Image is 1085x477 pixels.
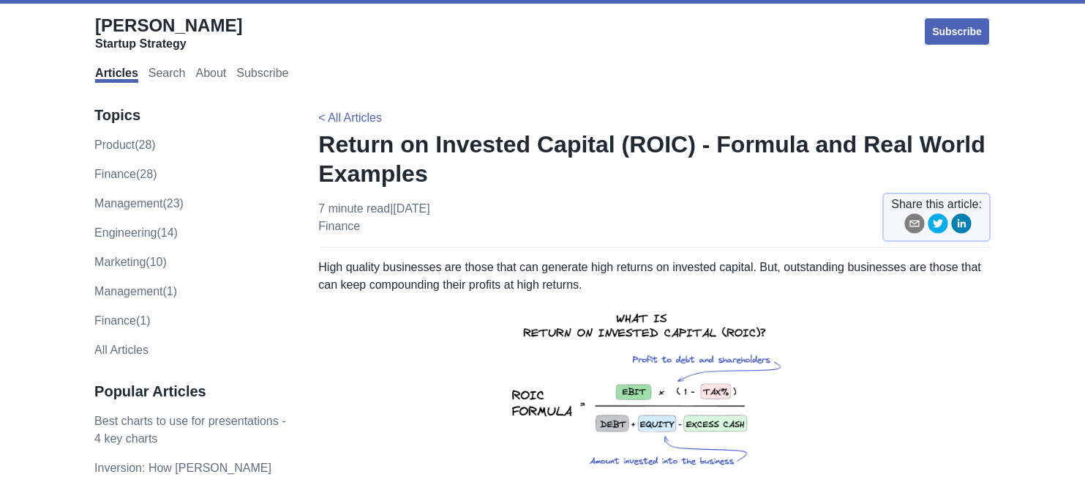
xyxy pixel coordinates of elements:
h3: Topics [94,106,288,125]
a: Subscribe [236,67,288,83]
a: marketing(10) [94,256,167,268]
a: Finance(1) [94,314,150,327]
a: engineering(14) [94,226,178,239]
h3: Popular Articles [94,382,288,401]
a: Search [149,67,186,83]
span: [PERSON_NAME] [95,15,242,35]
a: < All Articles [318,111,382,124]
a: finance [318,220,360,232]
button: linkedin [951,213,972,239]
a: Subscribe [923,17,991,46]
a: Management(1) [94,285,177,297]
button: twitter [928,213,948,239]
a: finance(28) [94,168,157,180]
a: Best charts to use for presentations - 4 key charts [94,415,285,445]
a: About [195,67,226,83]
a: management(23) [94,197,184,210]
a: product(28) [94,138,156,151]
div: Startup Strategy [95,37,242,51]
a: [PERSON_NAME]Startup Strategy [95,15,242,51]
p: 7 minute read | [DATE] [318,200,429,235]
h1: Return on Invested Capital (ROIC) - Formula and Real World Examples [318,130,991,188]
a: All Articles [94,344,149,356]
span: Share this article: [891,196,982,213]
a: Articles [95,67,138,83]
button: email [904,213,925,239]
